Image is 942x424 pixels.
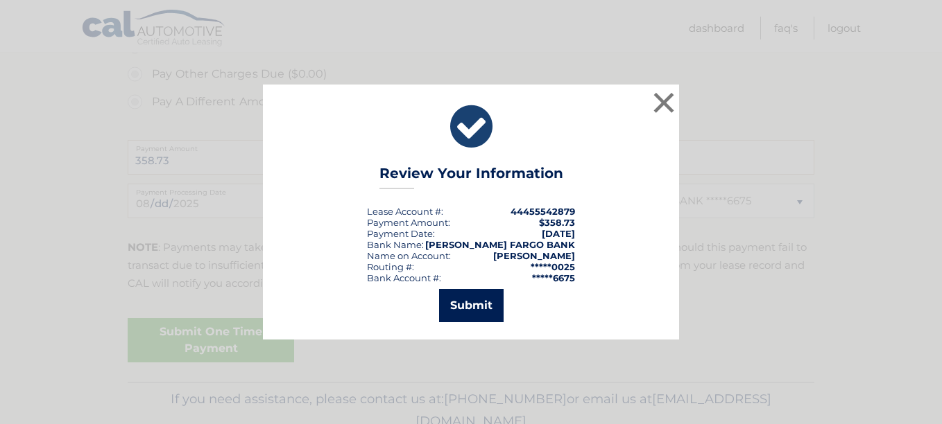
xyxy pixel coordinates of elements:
strong: 44455542879 [511,206,575,217]
div: Bank Name: [367,239,424,250]
strong: [PERSON_NAME] [493,250,575,261]
button: Submit [439,289,504,322]
h3: Review Your Information [379,165,563,189]
span: Payment Date [367,228,433,239]
div: Routing #: [367,261,414,272]
span: $358.73 [539,217,575,228]
strong: [PERSON_NAME] FARGO BANK [425,239,575,250]
div: Payment Amount: [367,217,450,228]
div: Bank Account #: [367,272,441,283]
div: : [367,228,435,239]
div: Lease Account #: [367,206,443,217]
div: Name on Account: [367,250,451,261]
span: [DATE] [542,228,575,239]
button: × [650,89,678,116]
